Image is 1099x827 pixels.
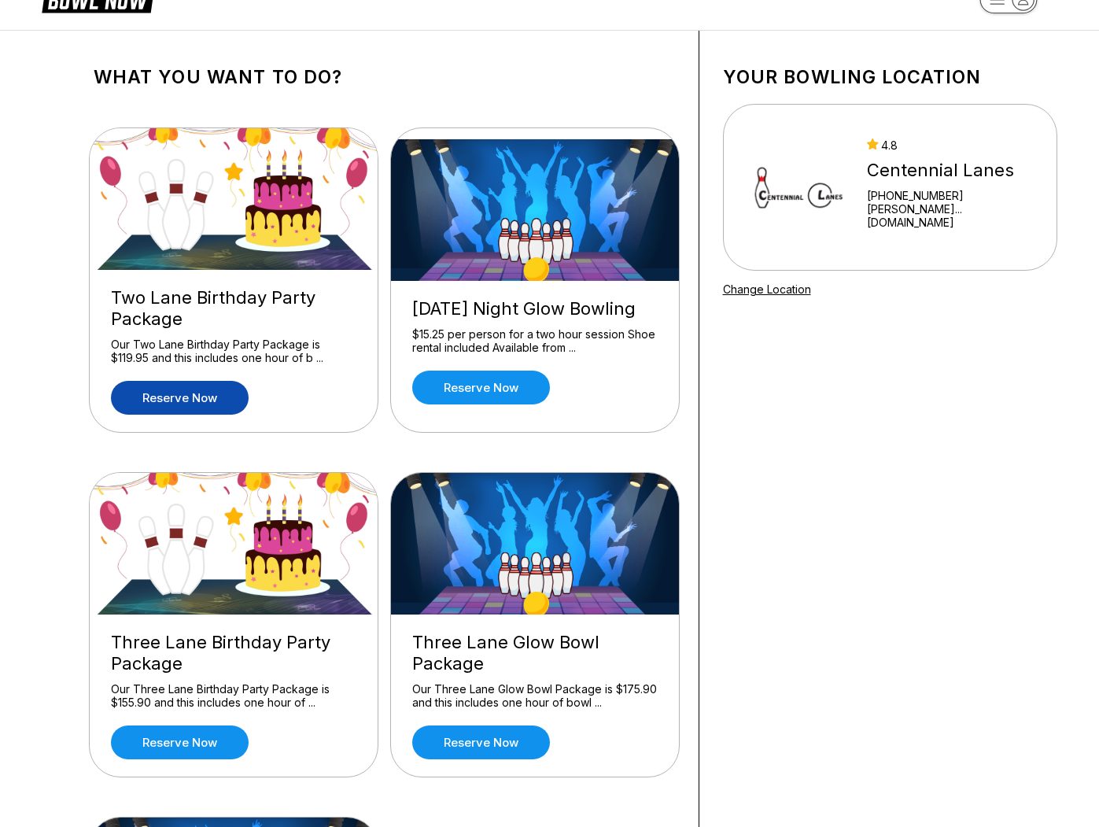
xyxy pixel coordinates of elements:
[867,202,1035,229] a: [PERSON_NAME]...[DOMAIN_NAME]
[111,381,249,415] a: Reserve now
[867,138,1035,152] div: 4.8
[723,282,811,296] a: Change Location
[90,128,379,270] img: Two Lane Birthday Party Package
[111,682,356,710] div: Our Three Lane Birthday Party Package is $155.90 and this includes one hour of ...
[111,338,356,365] div: Our Two Lane Birthday Party Package is $119.95 and this includes one hour of b ...
[412,632,658,674] div: Three Lane Glow Bowl Package
[111,725,249,759] a: Reserve now
[391,139,680,281] img: Friday Night Glow Bowling
[94,66,675,88] h1: What you want to do?
[111,287,356,330] div: Two Lane Birthday Party Package
[412,682,658,710] div: Our Three Lane Glow Bowl Package is $175.90 and this includes one hour of bowl ...
[412,371,550,404] a: Reserve now
[412,327,658,355] div: $15.25 per person for a two hour session Shoe rental included Available from ...
[391,473,680,615] img: Three Lane Glow Bowl Package
[412,725,550,759] a: Reserve now
[867,189,1035,202] div: [PHONE_NUMBER]
[90,473,379,615] img: Three Lane Birthday Party Package
[867,160,1035,181] div: Centennial Lanes
[744,128,854,246] img: Centennial Lanes
[412,298,658,319] div: [DATE] Night Glow Bowling
[111,632,356,674] div: Three Lane Birthday Party Package
[723,66,1057,88] h1: Your bowling location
